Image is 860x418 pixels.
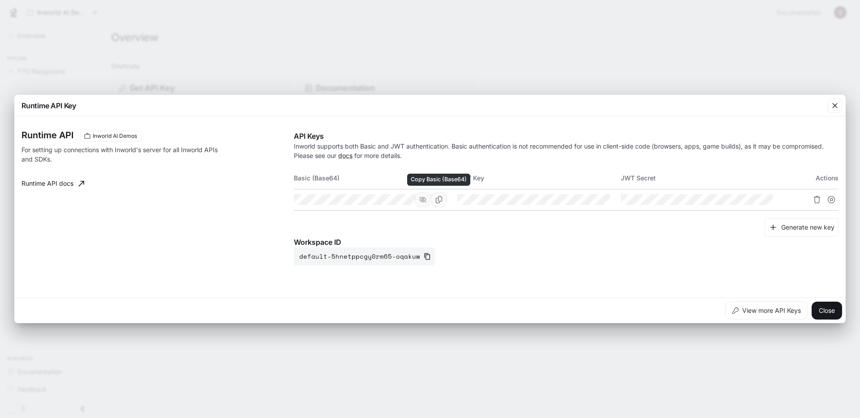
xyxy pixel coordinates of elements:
[407,174,470,186] div: Copy Basic (Base64)
[338,152,353,159] a: docs
[824,192,838,207] button: Suspend API key
[21,131,73,140] h3: Runtime API
[18,175,88,192] a: Runtime API docs
[294,247,434,265] button: default-5hnetppcgy0rm65-oqakuw
[784,167,838,189] th: Actions
[431,192,447,207] button: Copy Basic (Base64)
[294,141,838,160] p: Inworld supports both Basic and JWT authentication. Basic authentication is not recommended for u...
[725,302,808,320] button: View more API Keys
[457,167,621,189] th: JWT Key
[294,167,457,189] th: Basic (Base64)
[294,131,838,141] p: API Keys
[812,302,842,320] button: Close
[89,132,141,140] span: Inworld AI Demos
[21,145,220,164] p: For setting up connections with Inworld's server for all Inworld APIs and SDKs.
[765,218,838,237] button: Generate new key
[21,100,76,111] p: Runtime API Key
[621,167,784,189] th: JWT Secret
[810,192,824,207] button: Delete API key
[294,237,838,247] p: Workspace ID
[81,131,142,141] div: These keys will apply to your current workspace only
